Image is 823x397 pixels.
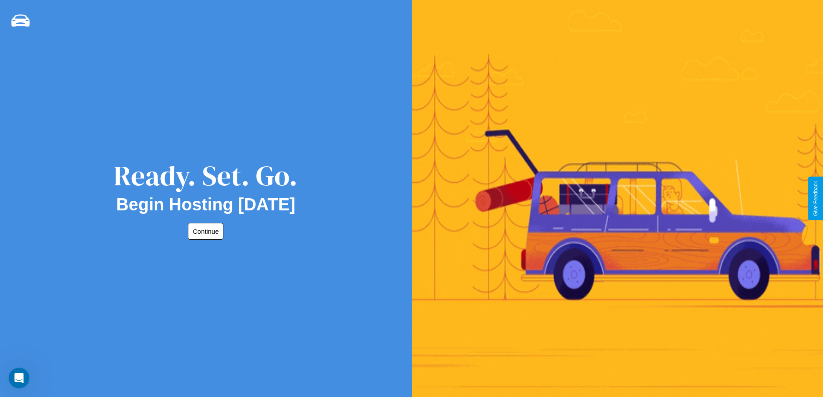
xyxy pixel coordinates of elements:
[114,156,298,195] div: Ready. Set. Go.
[9,368,29,388] iframe: Intercom live chat
[188,223,223,240] button: Continue
[813,181,819,216] div: Give Feedback
[116,195,296,214] h2: Begin Hosting [DATE]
